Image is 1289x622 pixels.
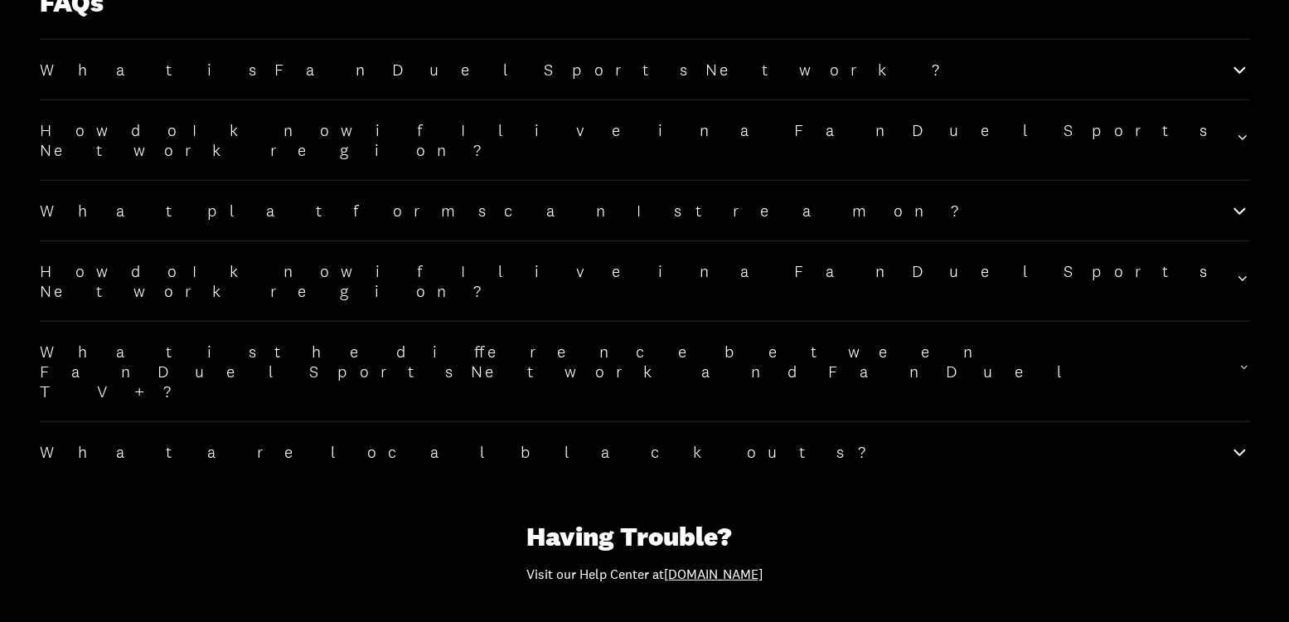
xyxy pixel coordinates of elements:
[40,60,970,80] h2: What is FanDuel Sports Network?
[526,522,763,553] div: Having Trouble?
[526,564,763,584] p: Visit our Help Center at
[40,342,1238,401] h2: What is the difference between FanDuel Sports Network and FanDuel TV+?
[40,120,1235,160] h2: How do I know if I live in a FanDuel Sports Network region?
[40,261,1235,301] h2: How do I know if I live in a FanDuel Sports Network region?
[40,442,896,462] h2: What are local blackouts?
[40,201,989,221] h2: What platforms can I stream on?
[664,566,763,582] a: [DOMAIN_NAME]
